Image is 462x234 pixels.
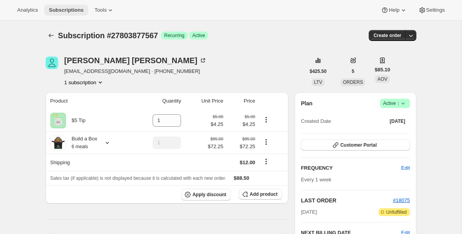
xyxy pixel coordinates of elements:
[46,57,58,69] span: Margrete Beneby
[46,92,131,110] th: Product
[352,68,354,74] span: 5
[396,162,414,174] button: Edit
[305,66,331,77] button: $425.50
[192,32,205,39] span: Active
[58,31,158,40] span: Subscription #27803877567
[373,32,401,39] span: Create order
[234,175,249,181] span: $88.50
[66,135,98,151] div: Build a Box
[393,197,410,204] button: #18075
[49,7,84,13] span: Subscriptions
[301,177,331,183] span: Every 1 week
[211,121,224,128] span: $4.25
[393,197,410,203] a: #18075
[240,160,255,165] span: $12.00
[183,92,226,110] th: Unit Price
[50,113,66,128] img: product img
[310,68,327,74] span: $425.50
[210,136,223,141] small: $85.00
[64,78,104,86] button: Product actions
[226,92,258,110] th: Price
[72,144,88,149] small: 6 meals
[385,116,410,127] button: [DATE]
[386,209,407,215] span: Unfulfilled
[260,157,272,166] button: Shipping actions
[228,121,255,128] span: $4.25
[301,208,317,216] span: [DATE]
[398,100,399,106] span: |
[64,57,207,64] div: [PERSON_NAME] [PERSON_NAME]
[164,32,185,39] span: Recurring
[50,135,66,151] img: product img
[94,7,107,13] span: Tools
[228,143,255,151] span: $72.25
[245,114,255,119] small: $5.00
[314,80,322,85] span: LTV
[66,117,85,124] div: $5 Tip
[192,191,226,198] span: Apply discount
[340,142,377,148] span: Customer Portal
[239,189,282,200] button: Add product
[426,7,445,13] span: Settings
[414,5,450,16] button: Settings
[213,114,223,119] small: $5.00
[260,115,272,124] button: Product actions
[301,99,313,107] h2: Plan
[301,197,393,204] h2: LAST ORDER
[90,5,119,16] button: Tools
[46,30,57,41] button: Subscriptions
[242,136,255,141] small: $85.00
[401,164,410,172] span: Edit
[369,30,406,41] button: Create order
[12,5,43,16] button: Analytics
[390,118,405,124] span: [DATE]
[250,191,277,197] span: Add product
[377,76,387,82] span: AOV
[376,5,412,16] button: Help
[343,80,363,85] span: ORDERS
[64,67,207,75] span: [EMAIL_ADDRESS][DOMAIN_NAME] · [PHONE_NUMBER]
[301,140,410,151] button: Customer Portal
[383,99,407,107] span: Active
[301,117,331,125] span: Created Date
[375,66,390,74] span: $85.10
[17,7,38,13] span: Analytics
[260,138,272,146] button: Product actions
[301,164,401,172] h2: FREQUENCY
[44,5,88,16] button: Subscriptions
[347,66,359,77] button: 5
[50,175,226,181] span: Sales tax (if applicable) is not displayed because it is calculated with each new order.
[389,7,399,13] span: Help
[46,154,131,171] th: Shipping
[208,143,224,151] span: $72.25
[131,92,183,110] th: Quantity
[181,189,231,200] button: Apply discount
